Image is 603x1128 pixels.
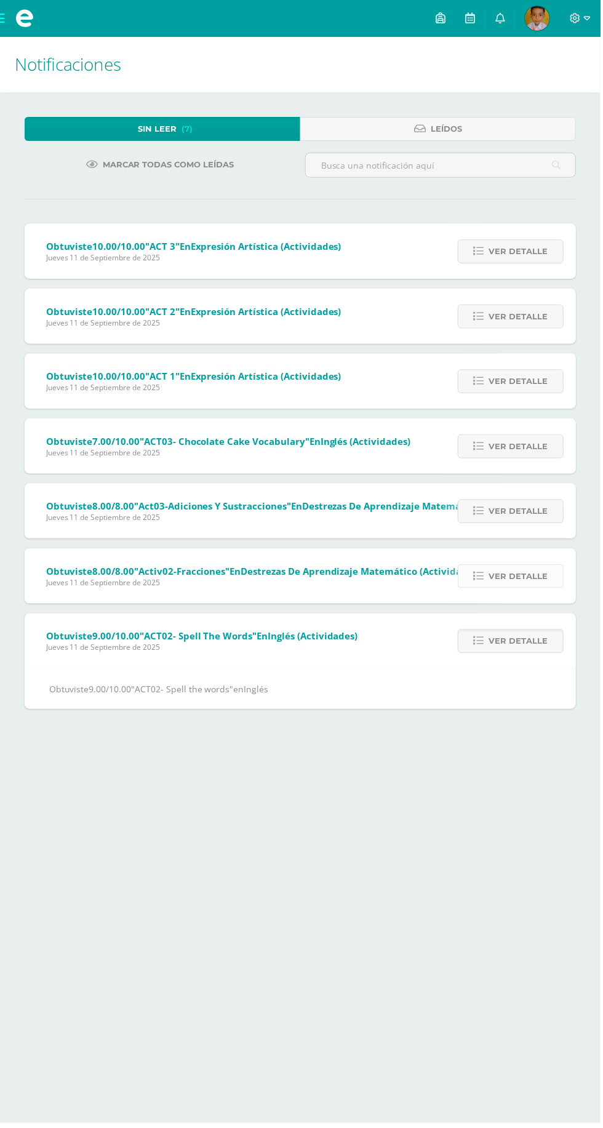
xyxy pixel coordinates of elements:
span: Inglés (Actividades) [322,437,412,449]
span: "ACT 1" [146,372,180,384]
span: Sin leer [138,118,177,141]
a: Leídos [301,118,578,142]
span: "ACT02- Spell the words" [140,633,258,645]
span: Ver detalle [491,633,550,655]
a: Marcar todas como leídas [71,153,250,177]
span: "ACT 3" [146,241,180,254]
span: Obtuviste en [46,306,343,319]
span: Jueves 11 de Septiembre de 2025 [46,449,412,460]
span: Jueves 11 de Septiembre de 2025 [46,645,359,655]
span: Jueves 11 de Septiembre de 2025 [46,384,343,394]
span: 8.00/8.00 [93,502,135,514]
span: Ver detalle [491,567,550,590]
span: "Act03-Adiciones y sustracciones" [135,502,292,514]
span: Jueves 11 de Septiembre de 2025 [46,319,343,329]
span: Ver detalle [491,437,550,460]
span: Obtuviste en [46,241,343,254]
span: 10.00/10.00 [93,306,146,319]
span: Ver detalle [491,372,550,394]
span: "ACT03- chocolate cake vocabulary" [140,437,311,449]
span: Ver detalle [491,306,550,329]
span: Destrezas de Aprendizaje Matemático (Actividades) [242,567,482,580]
span: Jueves 11 de Septiembre de 2025 [46,254,343,264]
span: Obtuviste en [46,633,359,645]
span: "ACT 2" [146,306,180,319]
span: 9.00/10.00 [93,633,140,645]
span: Obtuviste en [46,567,482,580]
span: 7.00/10.00 [93,437,140,449]
span: 8.00/8.00 [93,567,135,580]
span: Obtuviste en [46,437,412,449]
span: Jueves 11 de Septiembre de 2025 [46,580,482,590]
span: Ver detalle [491,241,550,264]
span: Expresión Artística (Actividades) [191,372,343,384]
input: Busca una notificación aquí [307,154,578,178]
span: Inglés (Actividades) [269,633,359,645]
span: Notificaciones [15,53,122,76]
span: Expresión Artística (Actividades) [191,241,343,254]
span: 9.00/10.00 [89,686,132,698]
div: Obtuviste en [49,684,554,700]
span: Leídos [433,118,464,141]
span: Marcar todas como leídas [103,154,235,177]
a: Sin leer(7) [25,118,301,142]
span: Expresión Artística (Actividades) [191,306,343,319]
span: 10.00/10.00 [93,372,146,384]
span: Obtuviste en [46,372,343,384]
span: Obtuviste en [46,502,544,514]
span: (7) [182,118,193,141]
span: 10.00/10.00 [93,241,146,254]
span: "Activ02-Fracciones" [135,567,231,580]
span: Inglés [245,686,270,698]
span: Destrezas de Aprendizaje Matemático (Actividades) [303,502,544,514]
span: Jueves 11 de Septiembre de 2025 [46,514,544,525]
span: "ACT02- Spell the words" [132,686,234,698]
img: 1d41f3ccea3751d2165b3b5f800f8d33.png [527,6,552,31]
span: Ver detalle [491,502,550,525]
